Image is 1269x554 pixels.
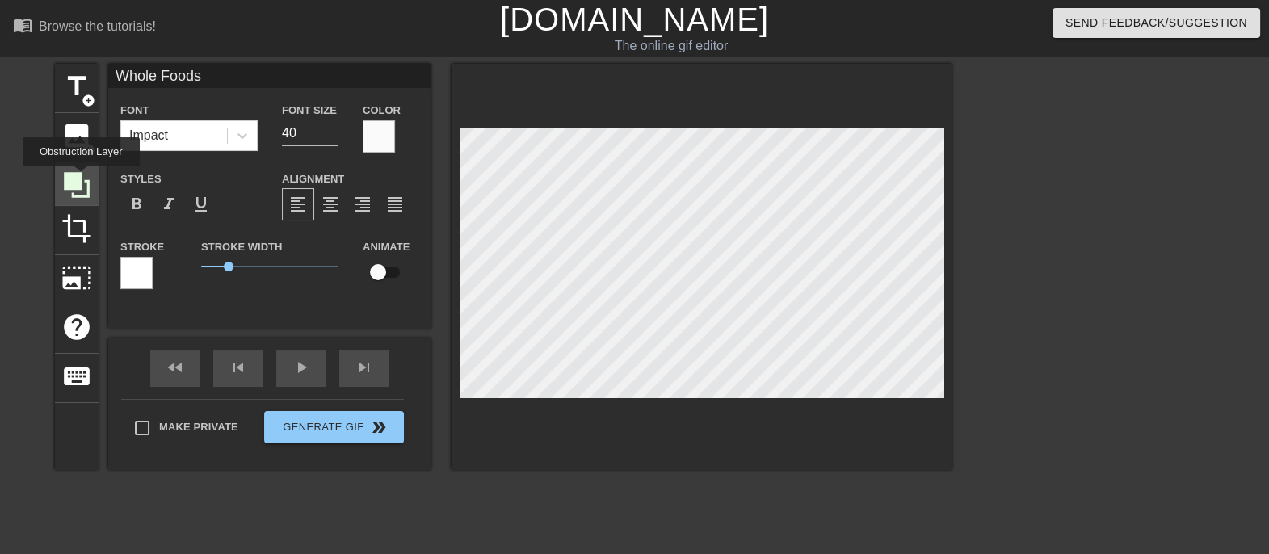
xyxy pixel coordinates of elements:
div: Impact [129,126,168,145]
span: fast_rewind [166,358,185,377]
span: format_underline [191,195,211,214]
label: Stroke [120,239,164,255]
span: format_align_center [321,195,340,214]
label: Animate [363,239,410,255]
span: add_circle [82,94,95,107]
span: title [61,71,92,102]
span: Make Private [159,419,238,435]
span: format_align_left [288,195,308,214]
a: [DOMAIN_NAME] [500,2,769,37]
span: play_arrow [292,358,311,377]
span: skip_previous [229,358,248,377]
span: image [61,120,92,151]
span: format_italic [159,195,179,214]
span: menu_book [13,15,32,35]
div: The online gif editor [431,36,912,56]
span: format_bold [127,195,146,214]
div: Browse the tutorials! [39,19,156,33]
span: double_arrow [369,418,389,437]
label: Stroke Width [201,239,282,255]
label: Font [120,103,149,119]
span: format_align_right [353,195,372,214]
span: Send Feedback/Suggestion [1065,13,1247,33]
span: help [61,312,92,342]
label: Font Size [282,103,337,119]
span: photo_size_select_large [61,262,92,293]
button: Send Feedback/Suggestion [1053,8,1260,38]
span: keyboard [61,361,92,392]
span: skip_next [355,358,374,377]
button: Generate Gif [264,411,404,443]
a: Browse the tutorials! [13,15,156,40]
label: Color [363,103,401,119]
label: Alignment [282,171,344,187]
label: Styles [120,171,162,187]
span: Generate Gif [271,418,397,437]
span: crop [61,213,92,244]
span: format_align_justify [385,195,405,214]
span: add_circle [82,143,95,157]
